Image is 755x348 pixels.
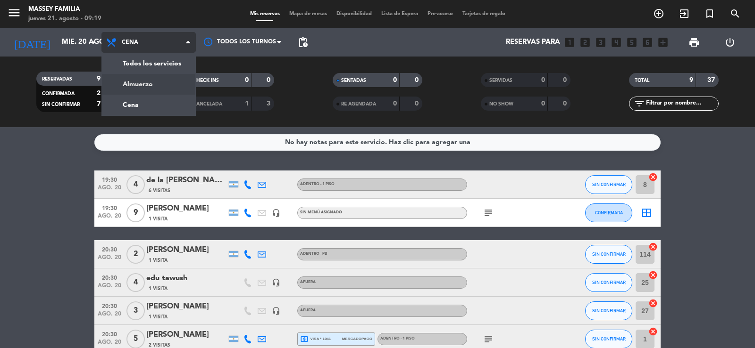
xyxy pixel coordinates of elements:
i: looks_one [563,36,576,49]
div: LOG OUT [712,28,748,57]
div: No hay notas para este servicio. Haz clic para agregar una [285,137,470,148]
span: SIN CONFIRMAR [592,308,626,313]
strong: 2 [97,90,101,97]
span: RESERVADAS [42,77,72,81]
i: search [730,8,741,19]
span: Mis reservas [245,11,285,16]
button: menu [7,6,21,23]
span: Afuera [300,280,316,284]
span: bono de bienvenida de 15€ [85,86,167,94]
span: visa * 1041 [300,335,331,343]
span: SIN CONFIRMAR [42,102,80,107]
span: ago. 20 [98,283,121,293]
span: SERVIDAS [489,78,512,83]
i: turned_in_not [704,8,715,19]
i: looks_3 [595,36,607,49]
span: SIN CONFIRMAR [592,280,626,285]
span: ago. 20 [98,213,121,224]
span: 2 [126,245,145,264]
img: Email [4,128,27,135]
span: 20:30 [98,300,121,311]
span: CONFIRMADA [42,91,75,96]
div: de la [PERSON_NAME] [146,174,226,186]
i: add_circle_outline [653,8,664,19]
span: 6 Visitas [149,187,170,194]
i: looks_5 [626,36,638,49]
strong: 3 [267,100,272,107]
img: Google [4,107,32,114]
span: SIN CONFIRMAR [592,336,626,341]
span: CONFIRMADA [595,210,623,215]
span: Adentro - 1 Piso [380,337,415,340]
i: local_atm [300,335,309,343]
i: menu [7,6,21,20]
i: subject [483,333,494,345]
span: SIN CONFIRMAR [592,251,626,257]
span: Regístrate con Email [27,128,85,135]
i: headset_mic [272,307,280,315]
i: add_box [657,36,669,49]
button: CONFIRMADA [585,203,632,222]
i: cancel [648,327,658,336]
span: Iniciar sesión [4,76,41,83]
span: CANCELADA [193,102,222,106]
a: Todos los servicios [102,53,195,74]
span: 9 [126,203,145,222]
strong: 0 [541,77,545,83]
span: SIN CONFIRMAR [592,182,626,187]
i: looks_two [579,36,591,49]
span: Bono de bienvenida de 15€! [8,67,92,75]
span: Adentro - 1 Piso [300,182,335,186]
i: border_all [641,207,652,219]
i: cancel [648,299,658,308]
strong: 1 [245,100,249,107]
strong: 7 [97,101,101,107]
img: Apple [4,138,27,146]
span: 1 Visita [149,257,168,264]
strong: 0 [245,77,249,83]
span: Disponibilidad [332,11,377,16]
span: Afuera [300,308,316,312]
span: Regístrate con Facebook [39,117,109,124]
span: 20:30 [98,272,121,283]
div: jueves 21. agosto - 09:19 [28,14,101,24]
i: exit_to_app [679,8,690,19]
strong: 37 [707,77,717,83]
i: power_settings_new [724,37,736,48]
span: 1 Visita [149,215,168,223]
div: edu tawush [146,272,226,284]
span: Adentro - PB [300,252,327,256]
span: 3 [126,301,145,320]
span: Pre-acceso [423,11,458,16]
div: MASSEY FAMILIA [28,5,101,14]
span: Regístrate ahora [4,92,50,99]
button: SIN CONFIRMAR [585,245,632,264]
input: Filtrar por nombre... [645,98,718,109]
span: NO SHOW [489,102,513,106]
span: Cena [122,39,138,46]
a: Almuerzo [102,74,195,95]
span: Reservas para [506,38,560,47]
span: 19:30 [98,174,121,185]
span: 19:30 [98,202,121,213]
span: ago. 20 [98,254,121,265]
span: RE AGENDADA [341,102,376,106]
i: [DATE] [7,32,57,53]
strong: 0 [415,100,420,107]
span: Regístrate con Google [32,107,94,114]
span: Regístrate con Apple [27,138,86,145]
span: Regístrate ahora [4,84,50,91]
strong: 0 [541,100,545,107]
img: Facebook [4,117,39,125]
i: arrow_drop_down [88,37,99,48]
span: Mapa de mesas [285,11,332,16]
span: 4 [126,175,145,194]
span: cashback [87,58,115,66]
i: filter_list [634,98,645,109]
span: print [688,37,700,48]
span: TOTAL [635,78,649,83]
button: SIN CONFIRMAR [585,175,632,194]
div: [PERSON_NAME] [146,300,226,313]
span: ago. 20 [98,185,121,195]
i: headset_mic [272,278,280,287]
